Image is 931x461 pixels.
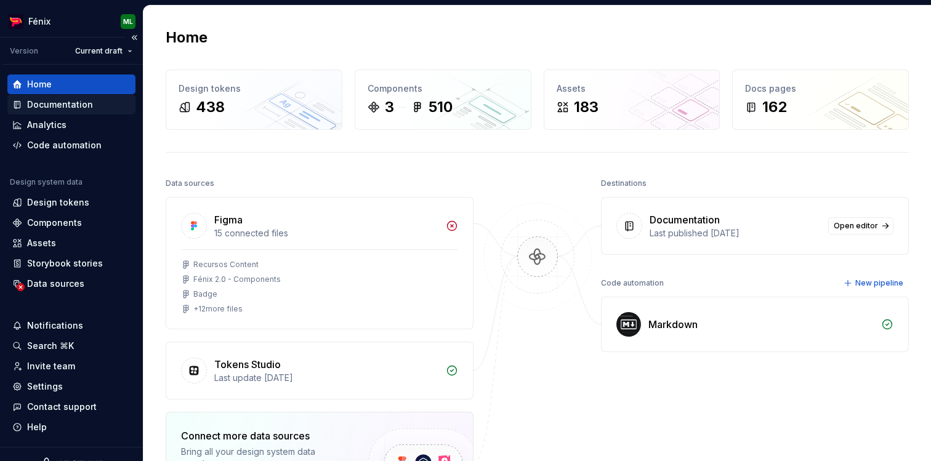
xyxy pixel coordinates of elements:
[7,356,135,376] a: Invite team
[27,217,82,229] div: Components
[7,213,135,233] a: Components
[601,175,647,192] div: Destinations
[650,227,821,239] div: Last published [DATE]
[75,46,123,56] span: Current draft
[179,82,329,95] div: Design tokens
[650,212,720,227] div: Documentation
[355,70,531,130] a: Components3510
[732,70,909,130] a: Docs pages162
[574,97,598,117] div: 183
[123,17,133,26] div: ML
[7,316,135,335] button: Notifications
[193,304,243,314] div: + 12 more files
[7,95,135,114] a: Documentation
[27,98,93,111] div: Documentation
[27,139,102,151] div: Code automation
[166,175,214,192] div: Data sources
[70,42,138,60] button: Current draft
[368,82,518,95] div: Components
[181,428,347,443] div: Connect more data sources
[166,197,474,329] a: Figma15 connected filesRecursos ContentFénix 2.0 - ComponentsBadge+12more files
[385,97,394,117] div: 3
[601,275,664,292] div: Code automation
[27,421,47,433] div: Help
[762,97,787,117] div: 162
[10,177,83,187] div: Design system data
[166,28,208,47] h2: Home
[7,397,135,417] button: Contact support
[828,217,893,235] a: Open editor
[214,227,438,239] div: 15 connected files
[2,8,140,34] button: FénixML
[27,340,74,352] div: Search ⌘K
[27,237,56,249] div: Assets
[648,317,698,332] div: Markdown
[7,193,135,212] a: Design tokens
[27,401,97,413] div: Contact support
[7,254,135,273] a: Storybook stories
[193,275,281,284] div: Fénix 2.0 - Components
[840,275,909,292] button: New pipeline
[126,29,143,46] button: Collapse sidebar
[166,70,342,130] a: Design tokens438
[7,135,135,155] a: Code automation
[214,212,243,227] div: Figma
[193,289,217,299] div: Badge
[544,70,720,130] a: Assets183
[27,380,63,393] div: Settings
[27,360,75,372] div: Invite team
[166,342,474,399] a: Tokens StudioLast update [DATE]
[27,196,89,209] div: Design tokens
[27,119,66,131] div: Analytics
[27,257,103,270] div: Storybook stories
[27,319,83,332] div: Notifications
[7,115,135,135] a: Analytics
[7,417,135,437] button: Help
[7,74,135,94] a: Home
[7,274,135,294] a: Data sources
[27,278,84,290] div: Data sources
[214,372,438,384] div: Last update [DATE]
[834,221,878,231] span: Open editor
[429,97,453,117] div: 510
[196,97,225,117] div: 438
[7,233,135,253] a: Assets
[10,46,38,56] div: Version
[557,82,707,95] div: Assets
[27,78,52,90] div: Home
[7,336,135,356] button: Search ⌘K
[9,14,23,29] img: c22002f0-c20a-4db5-8808-0be8483c155a.png
[745,82,896,95] div: Docs pages
[193,260,259,270] div: Recursos Content
[28,15,50,28] div: Fénix
[214,357,281,372] div: Tokens Studio
[855,278,903,288] span: New pipeline
[7,377,135,396] a: Settings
